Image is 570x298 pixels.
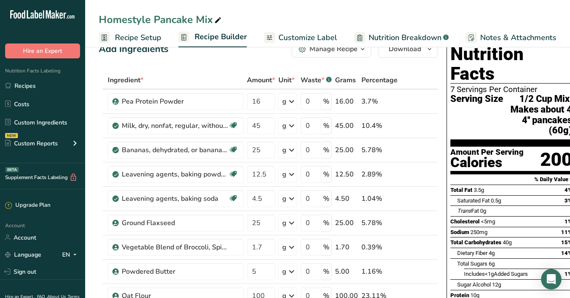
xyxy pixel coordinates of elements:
span: Recipe Setup [115,32,161,43]
div: EN [62,249,80,260]
span: 0g [480,208,486,214]
span: Total Carbohydrates [450,239,501,246]
span: Ingredient [108,75,143,85]
div: g [282,121,286,131]
span: 40g [503,239,512,246]
div: Waste [301,75,332,85]
div: BETA [6,167,19,172]
button: Hire an Expert [5,43,80,58]
button: Manage Recipe [292,41,371,58]
div: 10.4% [361,121,398,131]
div: 45.00 [335,121,358,131]
span: <5mg [481,218,495,225]
div: g [282,266,286,277]
div: Milk, dry, nonfat, regular, without added vitamin A and [MEDICAL_DATA] [122,121,228,131]
div: 25.00 [335,218,358,228]
button: Download [378,41,438,58]
div: g [282,145,286,155]
a: Customize Label [264,28,337,47]
span: 4g [489,250,495,256]
div: 5.78% [361,218,398,228]
span: 12g [492,281,501,288]
span: Customize Label [278,32,337,43]
span: Amount [247,75,275,85]
span: Total Fat [450,187,473,193]
div: Powdered Butter [122,266,228,277]
div: Ground Flaxseed [122,218,228,228]
span: Fat [457,208,479,214]
div: 1.16% [361,266,398,277]
span: Grams [335,75,356,85]
div: Pea Protein Powder [122,96,228,107]
div: 5.78% [361,145,398,155]
div: 5.00 [335,266,358,277]
span: Cholesterol [450,218,480,225]
div: 12.50 [335,169,358,179]
span: <1g [485,271,494,277]
span: 3.5g [474,187,484,193]
div: Custom Reports [5,139,58,148]
span: Serving Size [450,94,503,136]
div: g [282,194,286,204]
div: 3.7% [361,96,398,107]
div: Vegetable Blend of Broccoli, Spinach, Sweet Potato, Orange, Pumpkin, Maitake Mushroom, Papaya [122,242,228,252]
a: Recipe Setup [99,28,161,47]
span: 6g [489,260,495,267]
div: 16.00 [335,96,358,107]
span: Nutrition Breakdown [369,32,441,43]
div: Calories [450,156,524,169]
div: Add Ingredients [99,42,169,56]
a: Language [5,247,41,262]
div: Bananas, dehydrated, or banana powder [122,145,228,155]
span: Download [389,44,421,54]
span: Total Sugars [457,260,487,267]
a: Notes & Attachments [466,28,556,47]
div: 1.70 [335,242,358,252]
span: Recipe Builder [195,31,247,43]
span: Dietary Fiber [457,250,487,256]
span: Unit [278,75,295,85]
div: NEW [5,133,18,138]
span: Saturated Fat [457,197,490,204]
div: 0.39% [361,242,398,252]
span: Percentage [361,75,398,85]
div: g [282,242,286,252]
div: Manage Recipe [309,44,358,54]
span: 0.5g [491,197,501,204]
div: Homestyle Pancake Mix [99,12,223,27]
div: 25.00 [335,145,358,155]
span: 250mg [470,229,487,235]
div: Amount Per Serving [450,148,524,156]
span: Includes Added Sugars [464,271,528,277]
div: g [282,169,286,179]
div: Open Intercom Messenger [541,269,561,289]
div: g [282,96,286,107]
i: Trans [457,208,471,214]
a: Nutrition Breakdown [354,28,449,47]
div: g [282,218,286,228]
div: 4.50 [335,194,358,204]
span: Sugar Alcohol [457,281,491,288]
div: Leavening agents, baking powder, low-sodium [122,169,228,179]
span: Sodium [450,229,469,235]
a: Recipe Builder [178,27,247,48]
span: Notes & Attachments [480,32,556,43]
div: 2.89% [361,169,398,179]
div: Upgrade Plan [5,201,50,210]
div: Leavening agents, baking soda [122,194,228,204]
div: 1.04% [361,194,398,204]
